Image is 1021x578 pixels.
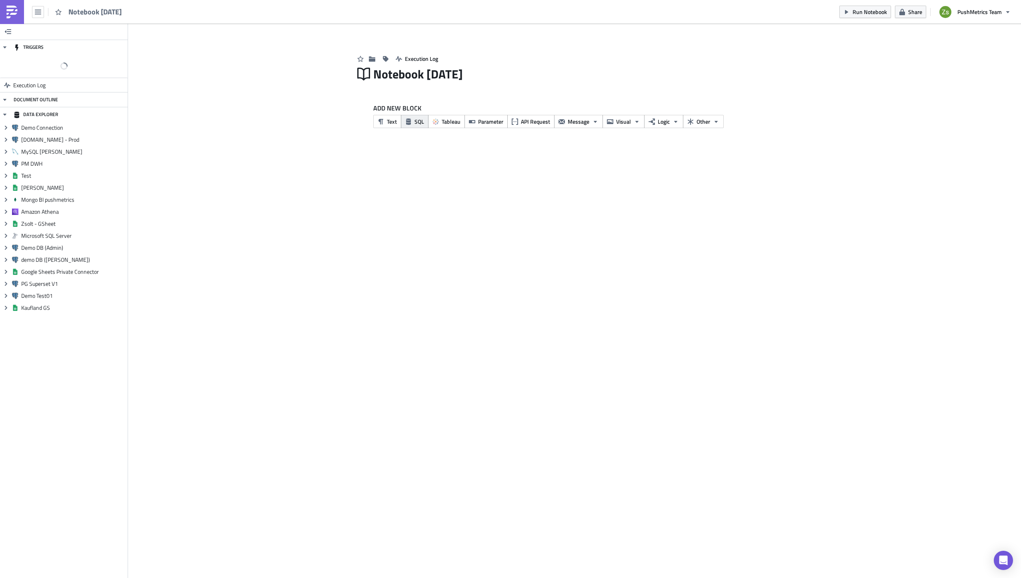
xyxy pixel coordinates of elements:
button: Share [895,6,926,18]
span: Visual [616,117,631,126]
span: [PERSON_NAME] [21,184,126,191]
span: Kaufland GS [21,304,126,311]
span: Other [697,117,710,126]
button: Logic [644,115,683,128]
div: Open Intercom Messenger [994,551,1013,570]
span: Execution Log [405,54,438,63]
span: PG Superset V1 [21,280,126,287]
label: ADD NEW BLOCK [373,103,795,113]
button: Other [683,115,724,128]
span: SQL [414,117,424,126]
span: Tableau [442,117,460,126]
span: Logic [658,117,670,126]
span: Google Sheets Private Connector [21,268,126,275]
button: API Request [507,115,555,128]
img: Avatar [939,5,952,19]
span: demo DB ([PERSON_NAME]) [21,256,126,263]
span: Test [21,172,126,179]
div: DATA EXPLORER [14,107,58,122]
span: Parameter [478,117,503,126]
span: Zsolt - GSheet [21,220,126,227]
span: [DOMAIN_NAME] - Prod [21,136,126,143]
button: Run Notebook [839,6,891,18]
button: PushMetrics Team [935,3,1015,21]
button: Tableau [428,115,465,128]
span: Mongo BI pushmetrics [21,196,126,203]
span: Demo Connection [21,124,126,131]
img: PushMetrics [6,6,18,18]
div: TRIGGERS [14,40,44,54]
span: API Request [521,117,550,126]
span: Microsoft SQL Server [21,232,126,239]
span: Execution Log [13,78,46,92]
button: SQL [401,115,428,128]
span: Notebook [DATE] [373,66,464,82]
span: Demo DB (Admin) [21,244,126,251]
span: Message [568,117,589,126]
span: Notebook [DATE] [68,7,122,16]
button: Parameter [464,115,508,128]
button: Message [554,115,603,128]
span: MySQL [PERSON_NAME] [21,148,126,155]
div: DOCUMENT OUTLINE [14,92,58,107]
button: Text [373,115,401,128]
span: Text [387,117,397,126]
span: Share [908,8,922,16]
button: Visual [603,115,645,128]
span: PM DWH [21,160,126,167]
span: Run Notebook [853,8,887,16]
span: Amazon Athena [21,208,126,215]
span: Demo Test01 [21,292,126,299]
button: Execution Log [392,52,442,65]
span: PushMetrics Team [957,8,1002,16]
